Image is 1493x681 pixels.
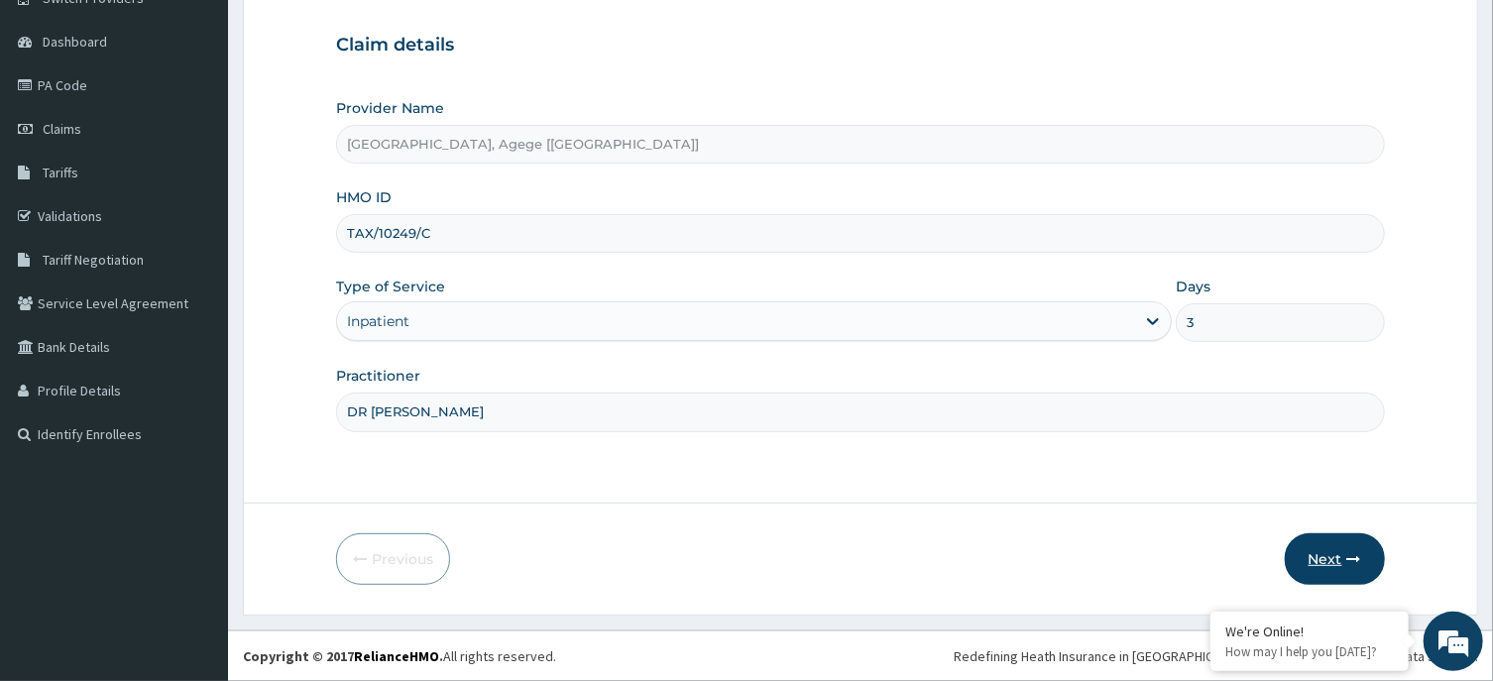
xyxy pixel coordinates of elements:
[954,646,1478,666] div: Redefining Heath Insurance in [GEOGRAPHIC_DATA] using Telemedicine and Data Science!
[325,10,373,57] div: Minimize live chat window
[347,311,409,331] div: Inpatient
[37,99,80,149] img: d_794563401_company_1708531726252_794563401
[43,33,107,51] span: Dashboard
[228,630,1493,681] footer: All rights reserved.
[1225,643,1394,660] p: How may I help you today?
[43,251,144,269] span: Tariff Negotiation
[336,366,420,386] label: Practitioner
[1176,277,1210,296] label: Days
[354,647,439,665] a: RelianceHMO
[103,111,333,137] div: Chat with us now
[336,98,444,118] label: Provider Name
[43,164,78,181] span: Tariffs
[336,393,1384,431] input: Enter Name
[336,533,450,585] button: Previous
[336,35,1384,57] h3: Claim details
[336,277,445,296] label: Type of Service
[43,120,81,138] span: Claims
[1225,623,1394,640] div: We're Online!
[1285,533,1385,585] button: Next
[243,647,443,665] strong: Copyright © 2017 .
[336,214,1384,253] input: Enter HMO ID
[336,187,392,207] label: HMO ID
[115,210,274,410] span: We're online!
[10,463,378,532] textarea: Type your message and hit 'Enter'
